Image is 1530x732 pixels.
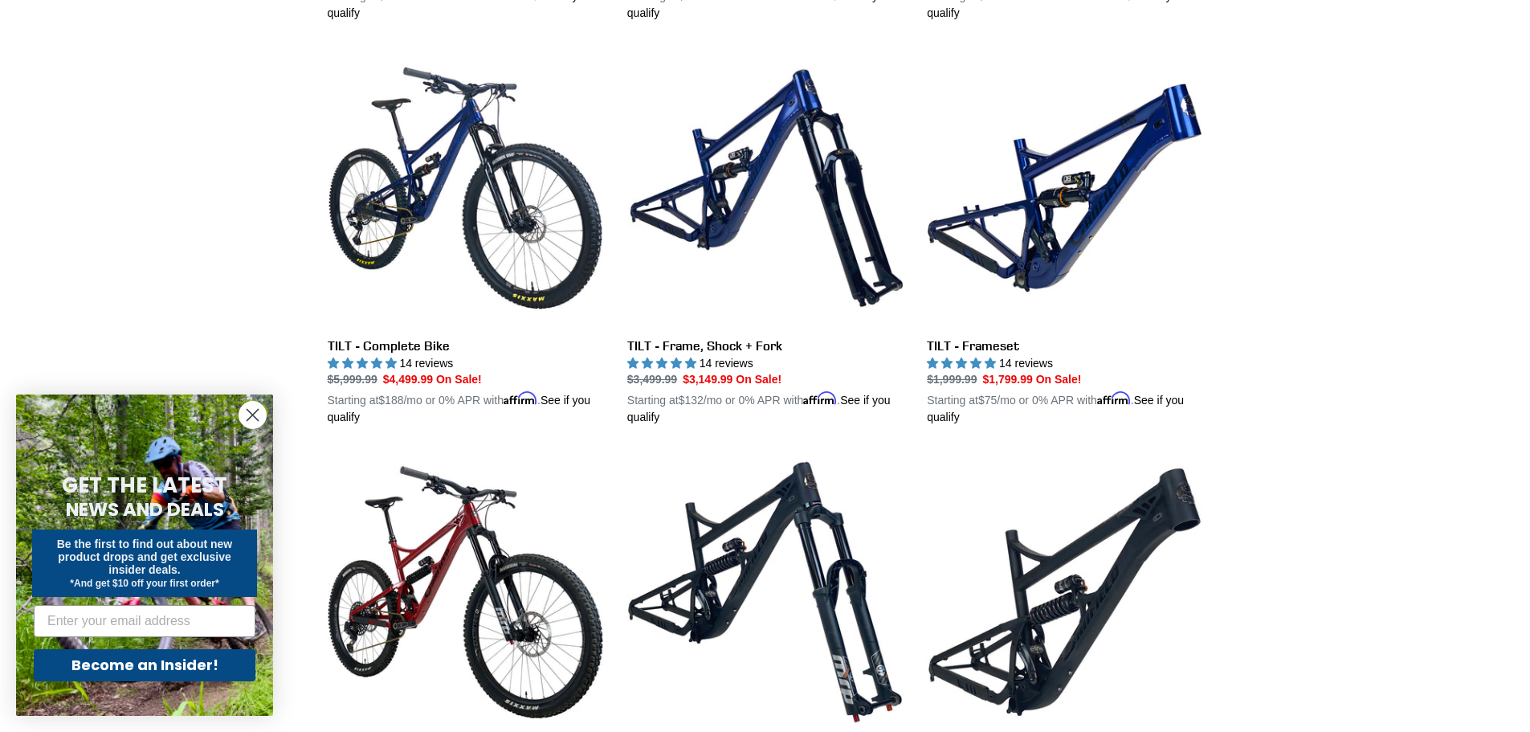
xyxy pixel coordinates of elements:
[57,538,233,576] span: Be the first to find out about new product drops and get exclusive insider deals.
[34,649,255,681] button: Become an Insider!
[66,497,224,522] span: NEWS AND DEALS
[62,471,227,500] span: GET THE LATEST
[34,605,255,637] input: Enter your email address
[70,578,218,589] span: *And get $10 off your first order*
[239,401,267,429] button: Close dialog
